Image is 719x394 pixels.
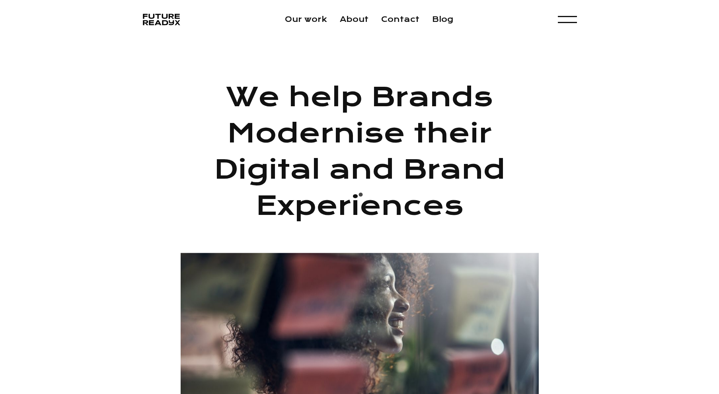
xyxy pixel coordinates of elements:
a: About [340,15,368,24]
a: Contact [381,15,419,24]
img: Futurereadyx Logo [142,12,181,27]
a: Our work [285,15,327,24]
a: Blog [432,15,453,24]
h1: We help Brands Modernise their Digital and Brand Experiences [185,79,535,224]
a: home [142,12,181,27]
div: menu [558,11,577,28]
